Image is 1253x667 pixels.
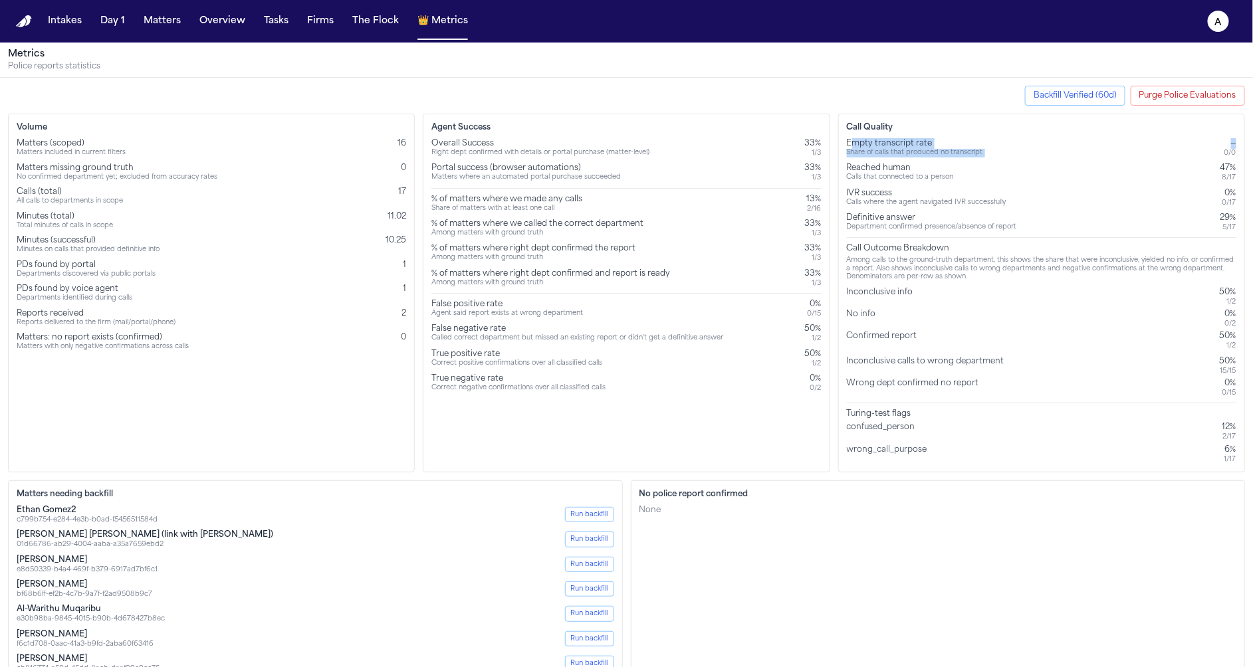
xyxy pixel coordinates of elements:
[17,173,217,182] div: No confirmed department yet; excluded from accuracy rates
[805,163,822,173] div: 33%
[138,9,186,33] button: Matters
[431,254,635,262] div: Among matters with ground truth
[431,310,583,318] div: Agent said report exists at wrong department
[565,531,614,547] button: Run backfill
[1222,389,1236,397] div: 0 / 15
[805,279,822,288] div: 1 / 3
[17,604,165,615] div: Al-Warithu Muqaribu
[805,219,822,229] div: 33%
[17,489,614,500] h3: Matters needing backfill
[431,138,649,149] div: Overall Success
[847,409,1236,419] div: Turing-test flags
[431,373,606,384] div: True negative rate
[565,631,614,646] button: Run backfill
[847,213,1017,223] div: Definitive answer
[17,284,132,294] div: PDs found by voice agent
[347,9,404,33] button: The Flock
[412,9,473,33] a: crownMetrics
[403,285,406,293] span: 1
[17,332,189,343] div: Matters: no report exists (confirmed)
[17,222,113,231] div: Total minutes of calls in scope
[847,422,921,441] div: confused_person
[398,188,406,196] span: 17
[847,188,1006,199] div: IVR success
[431,173,621,182] div: Matters where an automated portal purchase succeeded
[302,9,339,33] a: Firms
[17,187,123,197] div: Calls (total)
[1220,331,1236,341] div: 50%
[805,349,822,359] div: 50%
[43,9,87,33] button: Intakes
[808,310,822,318] div: 0 / 15
[565,581,614,597] button: Run backfill
[1220,223,1236,232] div: 5 / 17
[16,15,32,28] a: Home
[17,540,273,549] div: 01d66786-ab29-4004-aaba-a35a7659ebd2
[847,331,923,350] div: Confirmed report
[847,173,954,182] div: Calls that connected to a person
[17,319,175,328] div: Reports delivered to the firm (mail/portal/phone)
[17,211,113,222] div: Minutes (total)
[805,138,822,149] div: 33%
[808,299,822,310] div: 0%
[386,237,406,244] span: 10.25
[388,213,406,221] span: 11.02
[259,9,294,33] button: Tasks
[1224,455,1236,464] div: 1 / 17
[1224,149,1236,157] div: 0 / 0
[1224,444,1236,455] div: 6%
[398,140,406,147] span: 16
[8,48,1245,61] h1: Metrics
[431,268,670,279] div: % of matters where right dept confirmed and report is ready
[431,243,635,254] div: % of matters where right dept confirmed the report
[1222,378,1236,389] div: 0%
[17,529,273,540] div: [PERSON_NAME] [PERSON_NAME] (link with [PERSON_NAME])
[1220,356,1236,367] div: 50%
[807,205,822,213] div: 2 / 16
[401,333,406,341] span: 0
[431,324,723,334] div: False negative rate
[847,122,1236,133] h3: Call Quality
[1131,86,1245,106] button: Purge police evaluations
[1220,341,1236,350] div: 1 / 2
[1225,309,1236,320] div: 0%
[847,256,1236,282] div: Among calls to the ground-truth department, this shows the share that were inconclusive, yielded ...
[17,505,158,516] div: Ethan Gomez2
[847,138,983,149] div: Empty transcript rate
[17,629,154,640] div: [PERSON_NAME]
[431,122,821,133] h3: Agent Success
[805,243,822,254] div: 33%
[431,279,670,288] div: Among matters with ground truth
[565,606,614,621] button: Run backfill
[805,173,822,182] div: 1 / 3
[847,223,1017,232] div: Department confirmed presence/absence of report
[8,61,1245,72] p: Police reports statistics
[17,260,156,270] div: PDs found by portal
[95,9,130,33] a: Day 1
[431,149,649,157] div: Right dept confirmed with details or portal purchase (matter-level)
[810,373,822,384] div: 0%
[1224,138,1236,149] div: —
[17,308,175,319] div: Reports received
[805,334,822,343] div: 1 / 2
[1222,432,1236,441] div: 2 / 17
[17,270,156,279] div: Departments discovered via public portals
[805,149,822,157] div: 1 / 3
[17,138,126,149] div: Matters (scoped)
[17,149,126,157] div: Matters included in current filters
[1025,86,1125,106] button: Start backfill for last week verified
[1222,188,1236,199] div: 0%
[17,615,165,623] div: e30b98ba-9845-4015-b90b-4d678427b8ec
[805,254,822,262] div: 1 / 3
[431,163,621,173] div: Portal success (browser automations)
[807,194,822,205] div: 13%
[403,261,406,269] span: 1
[565,557,614,572] button: Run backfill
[1220,367,1236,375] div: 15 / 15
[1225,320,1236,328] div: 0 / 2
[847,149,983,157] div: Share of calls that produced no transcript
[1220,173,1236,182] div: 8 / 17
[431,229,643,238] div: Among matters with ground truth
[431,349,602,359] div: True positive rate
